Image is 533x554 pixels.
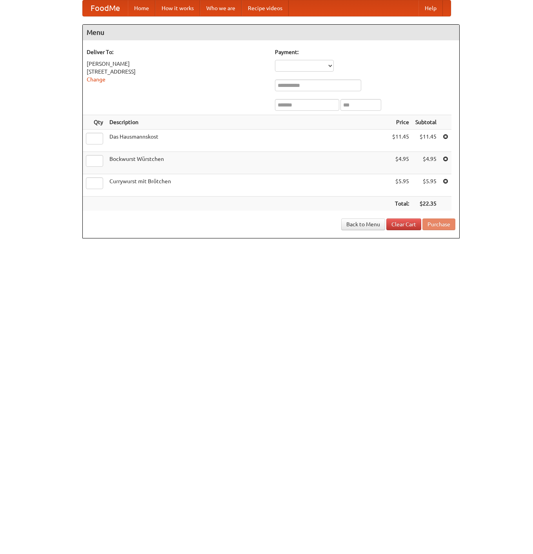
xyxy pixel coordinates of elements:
[386,218,421,230] a: Clear Cart
[389,130,412,152] td: $11.45
[418,0,443,16] a: Help
[87,76,106,83] a: Change
[83,0,128,16] a: FoodMe
[389,174,412,197] td: $5.95
[275,48,455,56] h5: Payment:
[200,0,242,16] a: Who we are
[106,115,389,130] th: Description
[83,25,459,40] h4: Menu
[412,174,440,197] td: $5.95
[87,68,267,76] div: [STREET_ADDRESS]
[412,115,440,130] th: Subtotal
[83,115,106,130] th: Qty
[412,152,440,174] td: $4.95
[106,130,389,152] td: Das Hausmannskost
[87,60,267,68] div: [PERSON_NAME]
[389,115,412,130] th: Price
[389,152,412,174] td: $4.95
[412,197,440,211] th: $22.35
[128,0,155,16] a: Home
[242,0,289,16] a: Recipe videos
[106,152,389,174] td: Bockwurst Würstchen
[412,130,440,152] td: $11.45
[389,197,412,211] th: Total:
[87,48,267,56] h5: Deliver To:
[155,0,200,16] a: How it works
[341,218,385,230] a: Back to Menu
[422,218,455,230] button: Purchase
[106,174,389,197] td: Currywurst mit Brötchen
